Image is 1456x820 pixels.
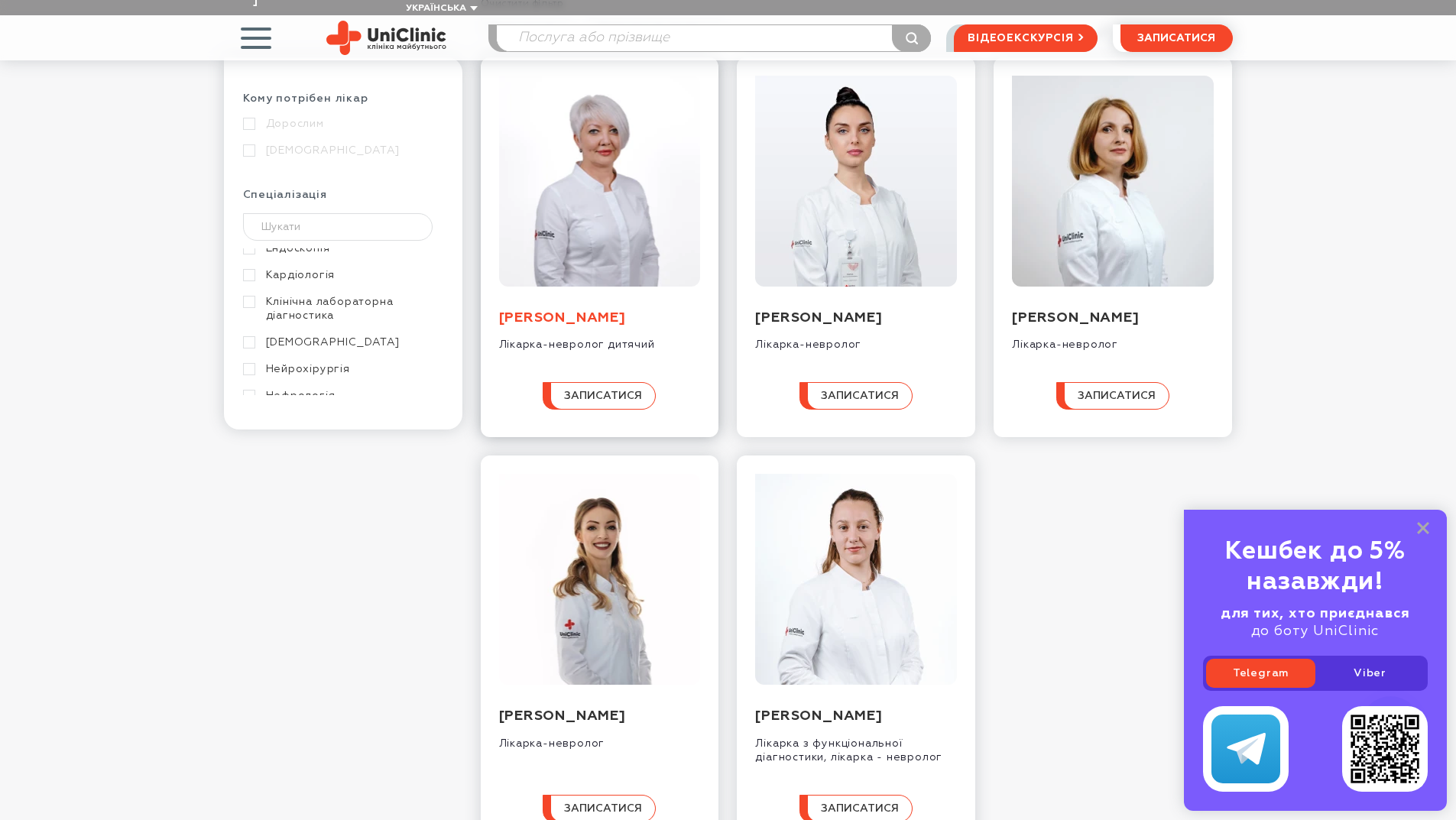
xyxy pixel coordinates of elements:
img: Ковтун Анастасія Володимирівна [755,76,957,287]
img: Кравченко Наталія Володимирівна [1012,76,1214,287]
input: Послуга або прізвище [497,25,931,51]
div: Лікарка-невролог [499,725,701,750]
a: [DEMOGRAPHIC_DATA] [243,335,439,349]
a: Telegram [1206,659,1315,688]
a: Viber [1315,659,1425,688]
span: відеоекскурсія [968,25,1073,51]
span: записатися [564,803,642,814]
button: Українська [402,3,478,15]
button: записатися [1120,24,1233,52]
a: [PERSON_NAME] [499,709,626,723]
div: Лікарка-невролог [755,326,957,352]
a: Ендоскопія [243,241,439,255]
a: Нейрохірургія [243,362,439,376]
input: Шукати [243,213,433,241]
a: Кардіологія [243,268,439,282]
div: Лікарка-невролог [1012,326,1214,352]
img: Рунчева Катерина Андріївна [755,474,957,685]
span: записатися [1078,391,1156,401]
span: Українська [406,4,466,13]
a: [PERSON_NAME] [1012,311,1139,325]
span: записатися [821,803,899,814]
img: Козлова Альона Миколаївна [499,76,701,287]
div: Лікарка з функціональної діагностики, лікарка - невролог [755,725,957,764]
span: записатися [1137,33,1215,44]
div: Спеціалізація [243,188,443,213]
a: [PERSON_NAME] [755,311,882,325]
img: Мєдвєдкова Світлана Олександрівна [499,474,701,685]
b: для тих, хто приєднався [1221,607,1410,621]
button: записатися [543,382,656,410]
a: [PERSON_NAME] [499,311,626,325]
div: Кому потрібен лікар [243,92,443,117]
div: Лікарка-невролог дитячий [499,326,701,352]
span: записатися [821,391,899,401]
div: Кешбек до 5% назавжди! [1203,536,1428,598]
a: Нефрологія [243,389,439,403]
div: до боту UniClinic [1203,605,1428,640]
button: записатися [1056,382,1169,410]
button: записатися [799,382,913,410]
a: відеоекскурсія [954,24,1097,52]
span: записатися [564,391,642,401]
a: Клінічна лабораторна діагностика [243,295,439,322]
a: [PERSON_NAME] [755,709,882,723]
img: Uniclinic [326,21,446,55]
